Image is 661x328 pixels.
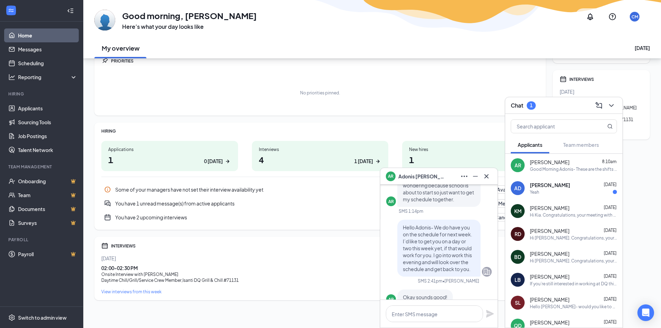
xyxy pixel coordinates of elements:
div: INTERVIEWS [569,76,643,82]
div: Some of your managers have not set their interview availability yet [101,183,539,196]
span: Applicants [518,142,542,148]
div: AR [388,199,394,204]
svg: Cross [482,172,491,180]
div: BD [514,253,521,260]
span: [DATE] [604,228,617,233]
div: HIRING [101,128,539,134]
button: Cross [481,171,492,182]
svg: Calendar [560,76,567,83]
span: [PERSON_NAME] [530,296,569,303]
div: AD [514,185,521,192]
h1: Good morning, [PERSON_NAME] [122,10,257,22]
span: [PERSON_NAME] [530,227,569,234]
a: InfoSome of your managers have not set their interview availability yetSet AvailabilityPin [101,183,539,196]
div: Hiring [8,91,76,97]
div: SMS 2:41pm [418,278,442,284]
span: Okay sounds good! [403,294,447,300]
span: Hello Adonis- We do have you on the schedule for next week. I’d like to get you on a day or two t... [403,224,472,272]
a: Home [18,28,77,42]
h1: 4 [259,154,382,166]
svg: QuestionInfo [608,12,617,21]
div: Good Morning Adonis- These are the shifts we currently have you scheduled. Will these days and ti... [530,166,617,172]
span: [DATE] [604,205,617,210]
svg: ArrowRight [224,158,231,165]
div: Open Intercom Messenger [637,304,654,321]
div: CM [632,14,638,20]
svg: Analysis [8,74,15,81]
svg: Notifications [586,12,594,21]
a: TeamCrown [18,188,77,202]
span: [PERSON_NAME] [530,159,569,166]
div: LB [515,276,521,283]
svg: Info [104,186,111,193]
div: You have 1 unread message(s) from active applicants [101,196,539,210]
svg: Minimize [471,172,480,180]
a: Messages [18,42,77,56]
span: [DATE] [604,182,617,187]
div: You have 2 upcoming interviews [101,210,539,224]
svg: Company [483,268,491,276]
svg: Pin [101,57,108,64]
a: Job Postings [18,129,77,143]
svg: DoubleChatActive [104,200,111,207]
span: Adonis [PERSON_NAME] [398,173,447,180]
span: [DATE] [604,251,617,256]
div: 0 [DATE] [204,158,223,165]
button: Minimize [470,171,481,182]
svg: WorkstreamLogo [8,7,15,14]
svg: Ellipses [460,172,468,180]
button: Review Candidates [472,213,526,221]
div: Daytime Chill/Grill/Service Crew Member , Isanti DQ Grill & Chill #71131 [101,277,539,283]
svg: MagnifyingGlass [607,124,613,129]
div: You have 2 upcoming interviews [115,214,468,221]
a: Interviews41 [DATE]ArrowRight [252,141,389,171]
img: Candice McCarron [94,10,115,31]
svg: Plane [486,310,494,318]
span: • [PERSON_NAME] [442,278,479,284]
span: [DATE] [604,319,617,325]
div: You have 1 unread message(s) from active applicants [115,200,477,207]
svg: ComposeMessage [595,101,603,110]
span: Team members [563,142,599,148]
svg: ChevronDown [607,101,616,110]
div: KM [514,208,522,215]
div: Hi [PERSON_NAME]. Congratulations, your meeting with Dairy Queen for Grill Crew Member at Isanti ... [530,235,617,241]
div: Payroll [8,237,76,243]
div: AR [388,296,394,302]
a: Applications10 [DATE]ArrowRight [101,141,238,171]
button: Read Messages [481,199,526,208]
div: SMS 1:14pm [399,208,423,214]
svg: Calendar [101,242,108,249]
div: No priorities pinned. [300,90,340,96]
a: DoubleChatActiveYou have 1 unread message(s) from active applicantsRead MessagesPin [101,196,539,210]
a: PayrollCrown [18,247,77,261]
a: Talent Network [18,143,77,157]
div: Yeah [530,189,539,195]
div: Reporting [18,74,78,81]
a: SurveysCrown [18,216,77,230]
div: Hi Kia. Congratulations, your meeting with [PERSON_NAME] for Assistant Manager at Isanti DQ Grill... [530,212,617,218]
div: If you’re still interested in working at DQ this spring please reapply in March. That’s the time ... [530,281,617,287]
div: Team Management [8,164,76,170]
a: OnboardingCrown [18,174,77,188]
div: Hello [PERSON_NAME]- would you like to set up a time to come in for an interview at the Isanti DQ? [530,304,617,310]
svg: ArrowRight [374,158,381,165]
div: Some of your managers have not set their interview availability yet [115,186,479,193]
button: Ellipses [459,171,470,182]
button: ChevronDown [606,100,617,111]
h2: My overview [102,44,139,52]
button: ComposeMessage [593,100,604,111]
h1: 1 [409,154,532,166]
span: [PERSON_NAME] [530,250,569,257]
a: New hires10 [DATE]ArrowRight [402,141,539,171]
a: DocumentsCrown [18,202,77,216]
div: [DATE] [635,44,650,51]
div: 1 [530,102,533,108]
div: SL [515,299,521,306]
div: [DATE] [101,255,539,262]
div: Switch to admin view [18,314,67,321]
div: View interviews from this week [101,289,539,295]
span: [PERSON_NAME] [530,319,569,326]
div: [DATE] [560,88,643,95]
